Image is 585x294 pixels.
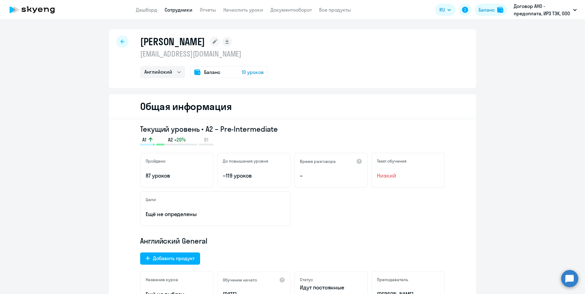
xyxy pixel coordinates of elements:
h5: Обучение начато [223,277,257,283]
p: ~119 уроков [223,172,285,180]
span: Английский General [140,236,207,246]
span: A2 [168,136,173,143]
span: 10 уроков [242,68,264,76]
span: A1 [142,136,146,143]
div: Добавить продукт [153,255,195,262]
h2: Общая информация [140,100,232,112]
a: Все продукты [319,7,351,13]
a: Начислить уроки [223,7,263,13]
a: Отчеты [200,7,216,13]
p: 87 уроков [146,172,208,180]
h5: Преподаватель [377,277,408,282]
button: Добавить продукт [140,252,200,265]
div: Баланс [479,6,495,13]
h5: Время разговора [300,159,336,164]
p: Договор АНО - предоплата, ИРЗ ТЭК, ООО [514,2,571,17]
span: RU [439,6,445,13]
button: Балансbalance [475,4,507,16]
p: [EMAIL_ADDRESS][DOMAIN_NAME] [140,49,268,59]
h3: Текущий уровень • A2 – Pre-Intermediate [140,124,445,134]
p: – [300,172,362,180]
button: Договор АНО - предоплата, ИРЗ ТЭК, ООО [511,2,580,17]
h5: Статус [300,277,313,282]
img: balance [497,7,503,13]
span: B1 [204,136,208,143]
h5: Пройдено [146,158,166,164]
span: Низкий [377,172,439,180]
button: RU [435,4,455,16]
span: Баланс [204,68,220,76]
h5: Цели [146,197,156,202]
span: +20% [174,136,186,143]
h5: Темп обучения [377,158,407,164]
h5: Название курса [146,277,178,282]
h5: До повышения уровня [223,158,268,164]
a: Дашборд [136,7,157,13]
h1: [PERSON_NAME] [140,35,205,48]
a: Сотрудники [165,7,192,13]
a: Документооборот [270,7,312,13]
p: Ещё не определены [146,210,285,218]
